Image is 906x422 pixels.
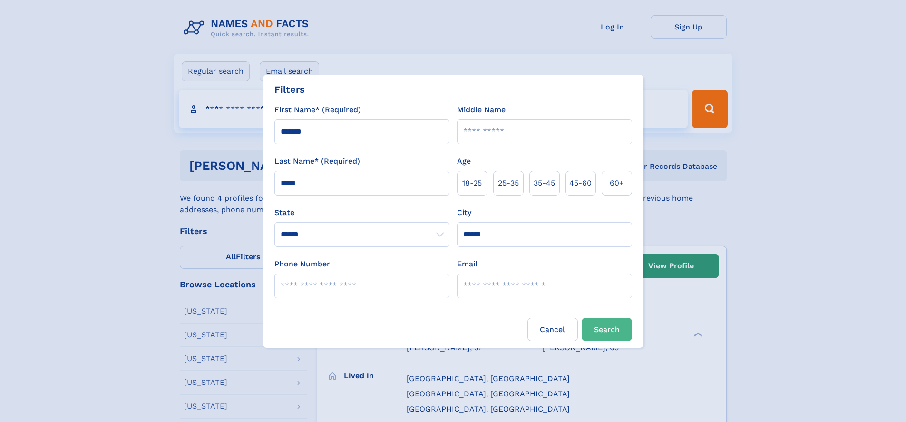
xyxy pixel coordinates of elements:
[274,156,360,167] label: Last Name* (Required)
[582,318,632,341] button: Search
[534,177,555,189] span: 35‑45
[498,177,519,189] span: 25‑35
[569,177,592,189] span: 45‑60
[457,207,471,218] label: City
[274,82,305,97] div: Filters
[274,207,449,218] label: State
[274,104,361,116] label: First Name* (Required)
[610,177,624,189] span: 60+
[457,258,477,270] label: Email
[274,258,330,270] label: Phone Number
[457,156,471,167] label: Age
[527,318,578,341] label: Cancel
[457,104,506,116] label: Middle Name
[462,177,482,189] span: 18‑25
